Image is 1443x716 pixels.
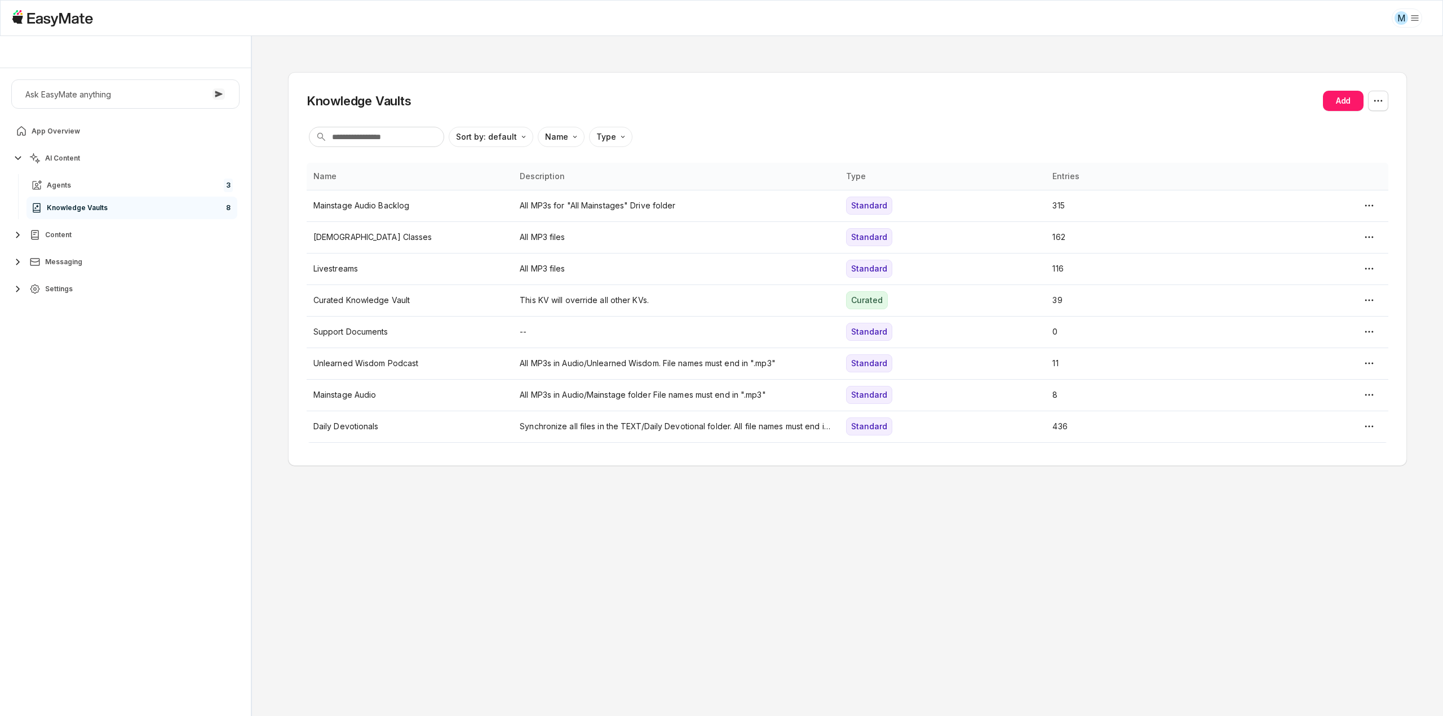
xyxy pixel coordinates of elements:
p: All MP3s for "All Mainstages" Drive folder [520,199,833,212]
p: Synchronize all files in the TEXT/Daily Devotional folder. All file names must end in ".txt" [520,420,833,433]
a: App Overview [11,120,240,143]
button: Name [538,127,585,147]
button: Type [589,127,632,147]
div: Standard [846,354,892,372]
span: Settings [45,284,73,293]
a: Agents3 [26,174,237,197]
p: 8 [1052,389,1245,401]
p: 436 [1052,420,1245,433]
p: Mainstage Audio [313,389,506,401]
div: Standard [846,197,892,215]
p: Livestreams [313,263,506,275]
div: Standard [846,417,892,435]
th: Name [307,163,513,190]
p: All MP3 files [520,231,833,243]
p: Sort by: default [456,131,517,143]
button: Sort by: default [449,127,533,147]
th: Type [839,163,1046,190]
p: Mainstage Audio Backlog [313,199,506,212]
p: -- [520,326,833,338]
p: 315 [1052,199,1245,212]
p: Support Documents [313,326,506,338]
th: Entries [1046,163,1252,190]
span: 8 [224,201,233,215]
p: 0 [1052,326,1245,338]
span: AI Content [45,154,80,163]
span: App Overview [32,127,80,136]
div: M [1395,11,1408,25]
div: Curated [846,291,888,309]
span: Content [45,230,72,239]
button: AI Content [11,147,240,170]
p: [DEMOGRAPHIC_DATA] Classes [313,231,506,243]
span: Messaging [45,257,82,266]
span: 3 [224,179,233,192]
p: 162 [1052,231,1245,243]
button: Settings [11,278,240,300]
span: Agents [47,181,71,190]
div: Standard [846,323,892,341]
span: Knowledge Vaults [47,203,108,212]
p: Unlearned Wisdom Podcast [313,357,506,370]
div: Standard [846,228,892,246]
p: All MP3 files [520,263,833,275]
p: Type [596,131,616,143]
p: Daily Devotionals [313,420,506,433]
p: Name [545,131,568,143]
h2: Knowledge Vaults [307,92,411,109]
p: 11 [1052,357,1245,370]
p: 39 [1052,294,1245,306]
th: Description [513,163,839,190]
a: Knowledge Vaults8 [26,197,237,219]
button: Content [11,224,240,246]
div: Standard [846,260,892,278]
button: Messaging [11,251,240,273]
p: Curated Knowledge Vault [313,294,506,306]
p: 116 [1052,263,1245,275]
div: Standard [846,386,892,404]
p: All MP3s in Audio/Mainstage folder File names must end in ".mp3" [520,389,833,401]
p: All MP3s in Audio/Unlearned Wisdom. File names must end in ".mp3" [520,357,833,370]
button: Ask EasyMate anything [11,79,240,109]
button: Add [1323,91,1364,111]
p: This KV will override all other KVs. [520,294,833,306]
